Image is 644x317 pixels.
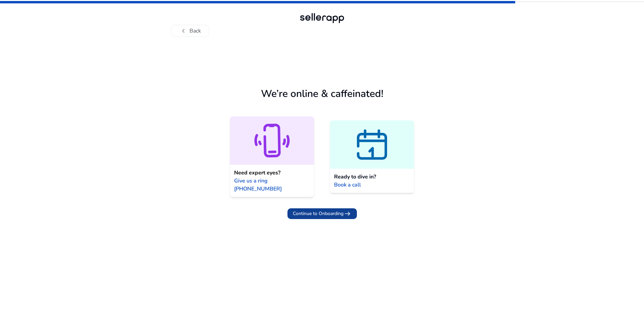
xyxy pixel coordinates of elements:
[293,210,343,217] span: Continue to Onboarding
[261,88,383,100] h1: We’re online & caffeinated!
[171,25,209,37] button: chevron_leftBack
[234,169,280,177] span: Need expert eyes?
[230,116,314,197] a: Need expert eyes?Give us a ring [PHONE_NUMBER]
[287,208,357,219] button: Continue to Onboardingarrow_right_alt
[334,173,376,181] span: Ready to dive in?
[334,181,361,189] span: Book a call
[179,27,187,35] span: chevron_left
[343,210,352,218] span: arrow_right_alt
[234,177,310,193] span: Give us a ring [PHONE_NUMBER]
